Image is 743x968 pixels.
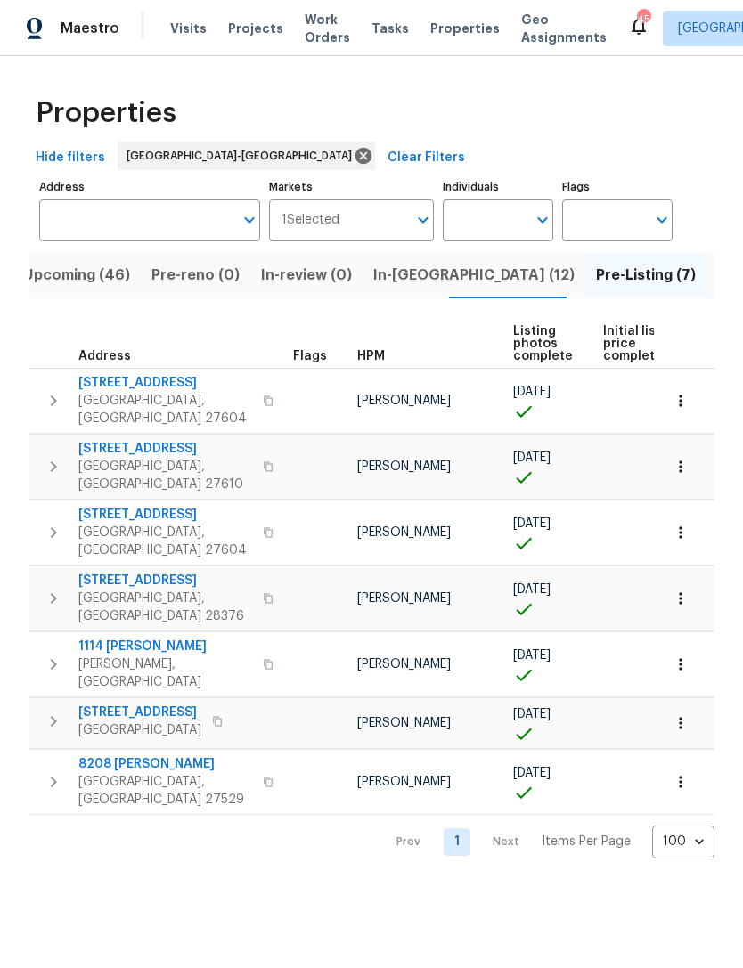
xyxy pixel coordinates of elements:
[649,207,674,232] button: Open
[293,350,327,362] span: Flags
[78,590,252,625] span: [GEOGRAPHIC_DATA], [GEOGRAPHIC_DATA] 28376
[78,392,252,427] span: [GEOGRAPHIC_DATA], [GEOGRAPHIC_DATA] 27604
[388,147,465,169] span: Clear Filters
[357,526,451,539] span: [PERSON_NAME]
[380,826,714,858] nav: Pagination Navigation
[513,767,551,779] span: [DATE]
[78,458,252,493] span: [GEOGRAPHIC_DATA], [GEOGRAPHIC_DATA] 27610
[521,11,607,46] span: Geo Assignments
[603,325,663,362] span: Initial list price complete
[237,207,262,232] button: Open
[513,386,551,398] span: [DATE]
[513,708,551,720] span: [DATE]
[513,583,551,596] span: [DATE]
[228,20,283,37] span: Projects
[357,717,451,729] span: [PERSON_NAME]
[542,833,631,850] p: Items Per Page
[357,592,451,605] span: [PERSON_NAME]
[269,182,435,192] label: Markets
[61,20,119,37] span: Maestro
[78,506,252,524] span: [STREET_ADDRESS]
[357,658,451,671] span: [PERSON_NAME]
[78,638,252,655] span: 1114 [PERSON_NAME]
[305,11,350,46] span: Work Orders
[411,207,436,232] button: Open
[513,649,551,662] span: [DATE]
[29,142,112,175] button: Hide filters
[380,142,472,175] button: Clear Filters
[78,572,252,590] span: [STREET_ADDRESS]
[36,104,176,122] span: Properties
[530,207,555,232] button: Open
[78,721,201,739] span: [GEOGRAPHIC_DATA]
[513,517,551,530] span: [DATE]
[357,350,385,362] span: HPM
[78,374,252,392] span: [STREET_ADDRESS]
[36,147,105,169] span: Hide filters
[444,828,470,856] a: Goto page 1
[78,704,201,721] span: [STREET_ADDRESS]
[261,263,352,288] span: In-review (0)
[78,350,131,362] span: Address
[127,147,359,165] span: [GEOGRAPHIC_DATA]-[GEOGRAPHIC_DATA]
[78,524,252,559] span: [GEOGRAPHIC_DATA], [GEOGRAPHIC_DATA] 27604
[357,460,451,473] span: [PERSON_NAME]
[652,818,714,865] div: 100
[39,182,260,192] label: Address
[513,451,551,464] span: [DATE]
[282,213,339,228] span: 1 Selected
[637,11,649,28] div: 45
[170,20,207,37] span: Visits
[430,20,500,37] span: Properties
[23,263,130,288] span: Upcoming (46)
[513,325,573,362] span: Listing photos complete
[373,263,575,288] span: In-[GEOGRAPHIC_DATA] (12)
[562,182,673,192] label: Flags
[78,440,252,458] span: [STREET_ADDRESS]
[78,773,252,809] span: [GEOGRAPHIC_DATA], [GEOGRAPHIC_DATA] 27529
[78,655,252,691] span: [PERSON_NAME], [GEOGRAPHIC_DATA]
[596,263,696,288] span: Pre-Listing (7)
[78,755,252,773] span: 8208 [PERSON_NAME]
[151,263,240,288] span: Pre-reno (0)
[357,395,451,407] span: [PERSON_NAME]
[357,776,451,788] span: [PERSON_NAME]
[371,22,409,35] span: Tasks
[118,142,375,170] div: [GEOGRAPHIC_DATA]-[GEOGRAPHIC_DATA]
[443,182,553,192] label: Individuals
